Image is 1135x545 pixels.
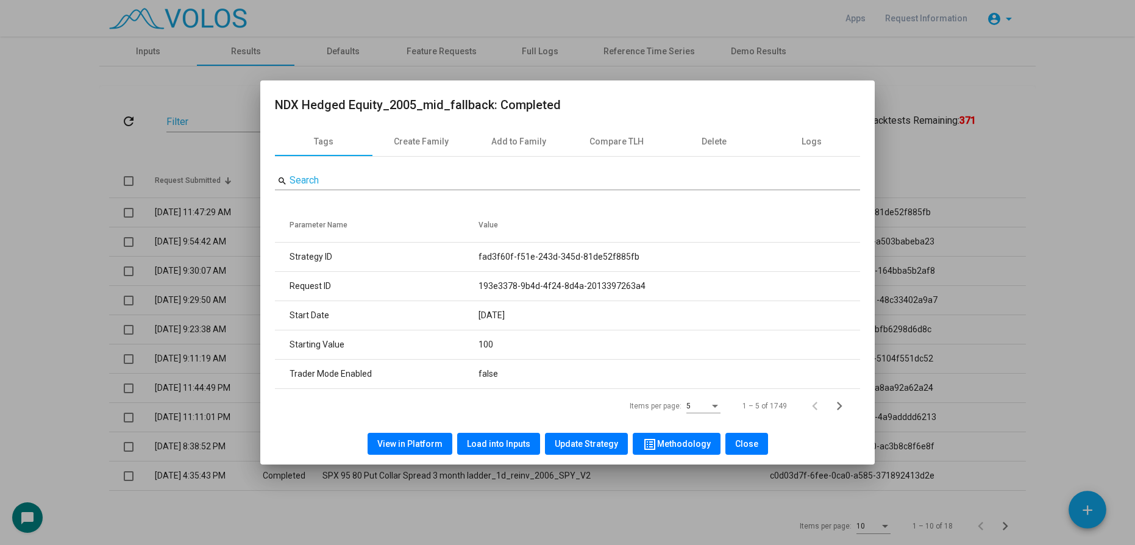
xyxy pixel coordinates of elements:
span: Load into Inputs [467,439,530,449]
td: Start Date [275,301,479,330]
td: Trader Mode Enabled [275,359,479,388]
div: Create Family [394,135,449,148]
span: 5 [686,402,691,410]
button: Close [725,433,768,455]
h2: NDX Hedged Equity_2005_mid_fallback: Completed [275,95,860,115]
td: 100 [479,330,860,359]
button: Load into Inputs [457,433,540,455]
div: Tags [314,135,333,148]
th: Value [479,208,860,242]
td: Starting Value [275,330,479,359]
span: Update Strategy [555,439,618,449]
mat-select: Items per page: [686,402,720,411]
button: Methodology [633,433,720,455]
td: fad3f60f-f51e-243d-345d-81de52f885fb [479,242,860,271]
mat-icon: list_alt [642,437,657,452]
th: Parameter Name [275,208,479,242]
td: Request ID [275,271,479,301]
div: 1 – 5 of 1749 [742,401,787,411]
button: Update Strategy [545,433,628,455]
td: false [479,359,860,388]
div: Add to Family [491,135,546,148]
button: View in Platform [368,433,452,455]
button: Previous page [806,394,831,418]
div: Compare TLH [589,135,644,148]
div: Delete [702,135,727,148]
span: View in Platform [377,439,443,449]
span: Close [735,439,758,449]
td: [DATE] [479,301,860,330]
span: Methodology [642,439,711,449]
mat-icon: search [277,176,287,187]
div: Logs [802,135,822,148]
td: Strategy ID [275,242,479,271]
button: Next page [831,394,855,418]
div: Items per page: [630,401,681,411]
td: 193e3378-9b4d-4f24-8d4a-2013397263a4 [479,271,860,301]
